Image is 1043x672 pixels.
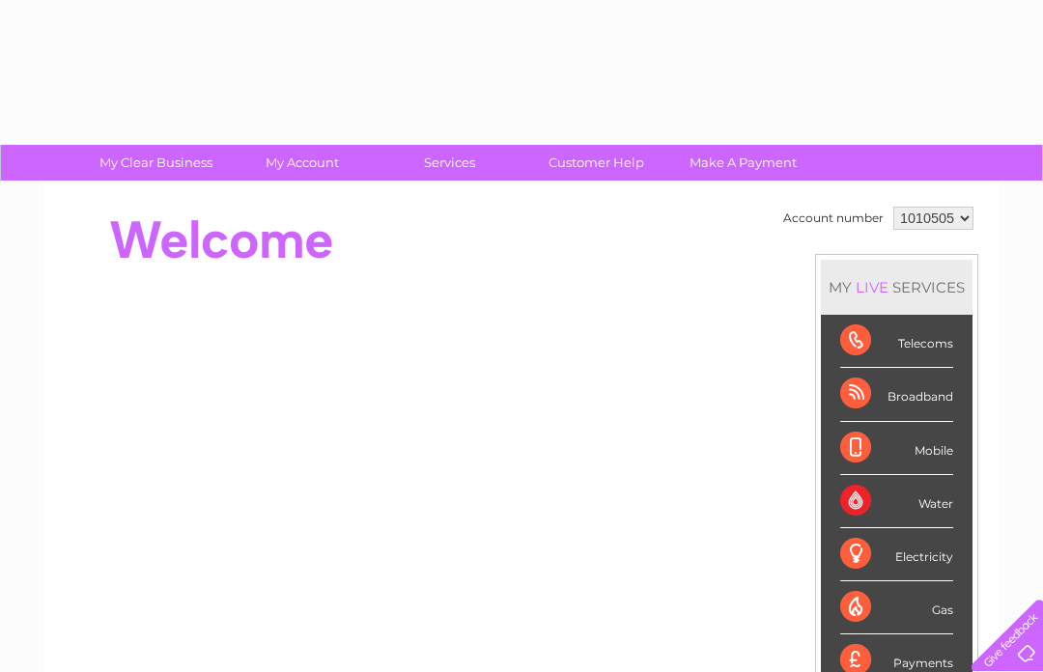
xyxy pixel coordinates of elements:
div: MY SERVICES [821,260,973,315]
a: Customer Help [517,145,676,181]
div: Broadband [840,368,953,421]
a: Make A Payment [663,145,823,181]
div: Gas [840,581,953,634]
a: My Account [223,145,382,181]
div: Mobile [840,422,953,475]
a: Services [370,145,529,181]
div: LIVE [852,278,892,296]
div: Water [840,475,953,528]
a: My Clear Business [76,145,236,181]
div: Electricity [840,528,953,581]
td: Account number [778,202,888,235]
div: Telecoms [840,315,953,368]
